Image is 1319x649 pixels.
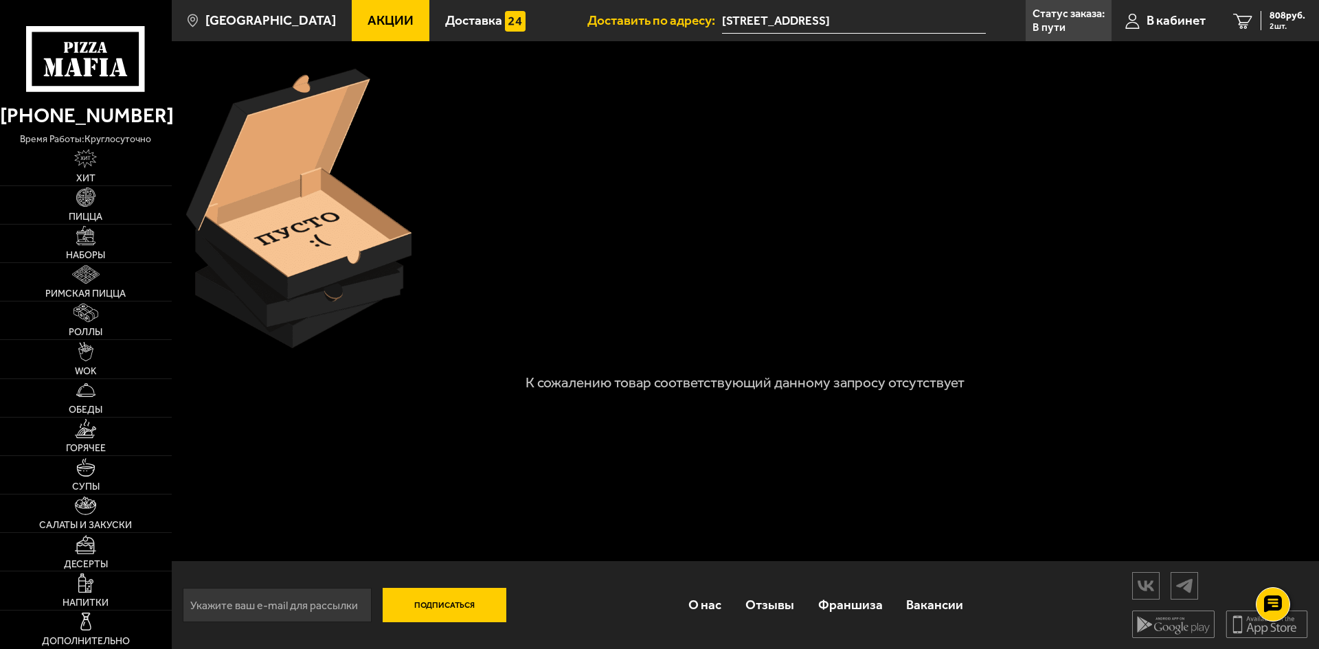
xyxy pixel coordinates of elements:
span: Социалистическая улица, 24 [722,8,986,34]
a: Вакансии [894,582,976,627]
p: К сожалению товар соответствующий данному запросу отсутствует [462,375,1028,389]
a: О нас [677,582,734,627]
input: Укажите ваш e-mail для рассылки [183,588,372,622]
a: Отзывы [734,582,807,627]
button: Подписаться [383,588,506,622]
img: vk [1133,573,1159,597]
span: В кабинет [1147,14,1206,27]
span: Наборы [66,251,105,260]
span: Римская пицца [45,289,126,299]
span: Доставка [445,14,502,27]
span: Салаты и закуски [39,521,132,530]
span: Пицца [69,212,102,222]
span: Супы [72,482,100,492]
span: Хит [76,174,95,183]
span: WOK [75,367,97,376]
a: Франшиза [806,582,894,627]
span: 808 руб. [1270,11,1305,21]
span: Горячее [66,444,106,453]
p: Статус заказа: [1033,8,1105,19]
span: 2 шт. [1270,22,1305,30]
span: Акции [368,14,414,27]
span: Доставить по адресу: [587,14,722,27]
span: Дополнительно [42,637,130,646]
img: 15daf4d41897b9f0e9f617042186c801.svg [505,11,526,32]
p: В пути [1033,22,1066,33]
span: Обеды [69,405,102,415]
span: Десерты [64,560,108,569]
span: Роллы [69,328,102,337]
span: Напитки [63,598,109,608]
input: Ваш адрес доставки [722,8,986,34]
img: tg [1171,573,1197,597]
span: [GEOGRAPHIC_DATA] [205,14,336,27]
